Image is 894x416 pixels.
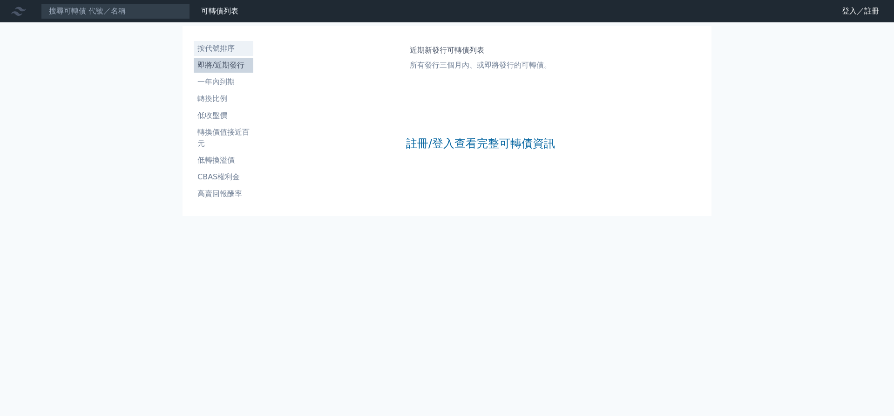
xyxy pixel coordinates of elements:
li: 高賣回報酬率 [194,188,253,199]
a: 即將/近期發行 [194,58,253,73]
a: 轉換價值接近百元 [194,125,253,151]
li: 即將/近期發行 [194,60,253,71]
li: 低轉換溢價 [194,155,253,166]
a: CBAS權利金 [194,170,253,184]
a: 低收盤價 [194,108,253,123]
a: 按代號排序 [194,41,253,56]
li: CBAS權利金 [194,171,253,183]
h1: 近期新發行可轉債列表 [410,45,551,56]
a: 登入／註冊 [834,4,887,19]
a: 可轉債列表 [201,7,238,15]
li: 按代號排序 [194,43,253,54]
a: 註冊/登入查看完整可轉債資訊 [406,136,555,151]
li: 低收盤價 [194,110,253,121]
a: 低轉換溢價 [194,153,253,168]
input: 搜尋可轉債 代號／名稱 [41,3,190,19]
li: 一年內到期 [194,76,253,88]
a: 一年內到期 [194,75,253,89]
p: 所有發行三個月內、或即將發行的可轉債。 [410,60,551,71]
li: 轉換價值接近百元 [194,127,253,149]
li: 轉換比例 [194,93,253,104]
a: 轉換比例 [194,91,253,106]
a: 高賣回報酬率 [194,186,253,201]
